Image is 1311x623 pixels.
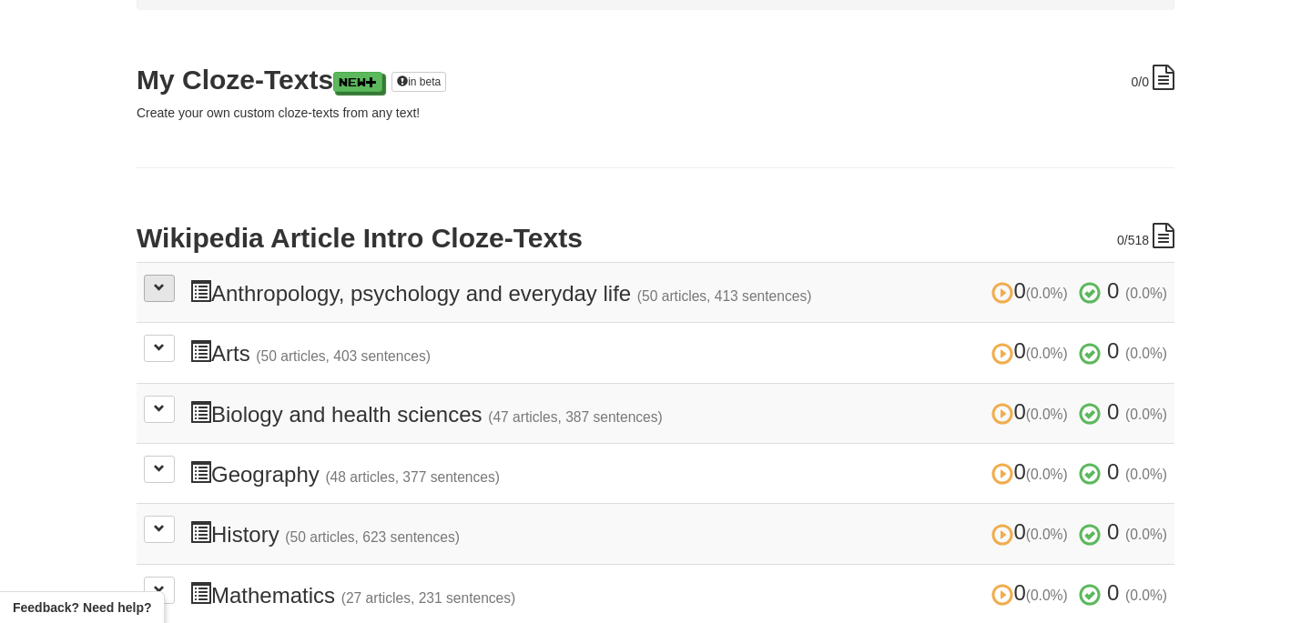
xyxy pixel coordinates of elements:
[189,460,1167,487] h3: Geography
[1107,338,1119,363] span: 0
[991,459,1073,484] span: 0
[1125,467,1167,482] small: (0.0%)
[256,348,431,364] small: (50 articles, 403 sentences)
[137,104,1174,122] p: Create your own custom cloze-texts from any text!
[1026,467,1068,482] small: (0.0%)
[1117,233,1124,247] span: 0
[189,279,1167,306] h3: Anthropology, psychology and everyday life
[1026,527,1068,542] small: (0.0%)
[1125,346,1167,361] small: (0.0%)
[137,223,1174,253] h2: Wikipedia Article Intro Cloze-Texts
[1132,75,1139,89] span: 0
[13,598,151,617] span: Open feedback widget
[1125,286,1167,301] small: (0.0%)
[333,72,382,92] a: New
[1107,519,1119,544] span: 0
[1107,580,1119,605] span: 0
[325,469,500,485] small: (48 articles, 377 sentences)
[1117,223,1174,249] div: /518
[991,580,1073,605] span: 0
[189,400,1167,427] h3: Biology and health sciences
[341,590,516,606] small: (27 articles, 231 sentences)
[1132,65,1174,91] div: /0
[1125,407,1167,422] small: (0.0%)
[991,399,1073,424] span: 0
[488,409,663,425] small: (47 articles, 387 sentences)
[1026,346,1068,361] small: (0.0%)
[1026,588,1068,603] small: (0.0%)
[285,529,460,545] small: (50 articles, 623 sentences)
[1125,588,1167,603] small: (0.0%)
[1107,459,1119,484] span: 0
[1026,286,1068,301] small: (0.0%)
[1026,407,1068,422] small: (0.0%)
[1107,399,1119,424] span: 0
[137,65,1174,95] h2: My Cloze-Texts
[1125,527,1167,542] small: (0.0%)
[1107,278,1119,303] span: 0
[637,288,812,304] small: (50 articles, 413 sentences)
[189,520,1167,547] h3: History
[189,339,1167,366] h3: Arts
[391,72,446,92] a: in beta
[991,278,1073,303] span: 0
[991,519,1073,544] span: 0
[189,581,1167,608] h3: Mathematics
[991,338,1073,363] span: 0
